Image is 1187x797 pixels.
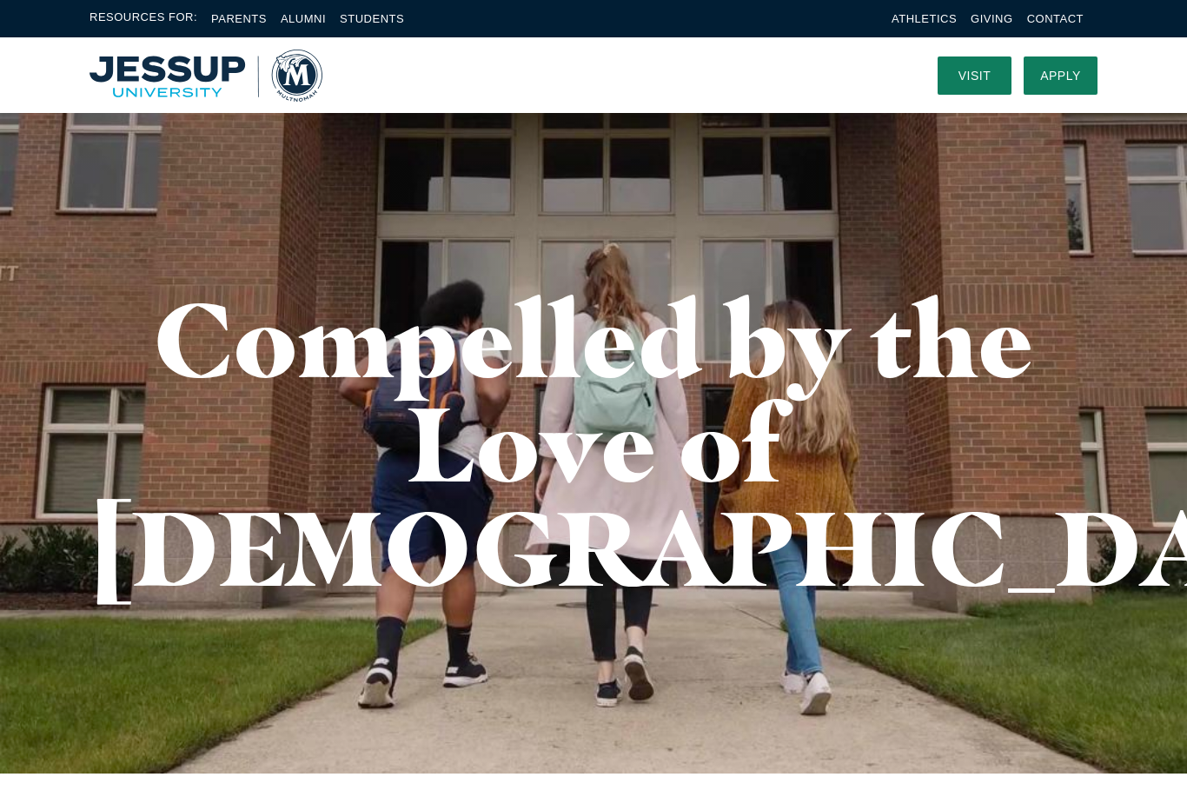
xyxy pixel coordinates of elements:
a: Parents [211,12,267,25]
a: Visit [938,56,1011,95]
h1: Compelled by the Love of [DEMOGRAPHIC_DATA] [90,287,1097,600]
a: Home [90,50,322,102]
span: Resources For: [90,9,197,29]
a: Alumni [281,12,326,25]
a: Students [340,12,404,25]
a: Apply [1024,56,1097,95]
a: Giving [971,12,1013,25]
a: Contact [1027,12,1084,25]
img: Multnomah University Logo [90,50,322,102]
a: Athletics [892,12,957,25]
